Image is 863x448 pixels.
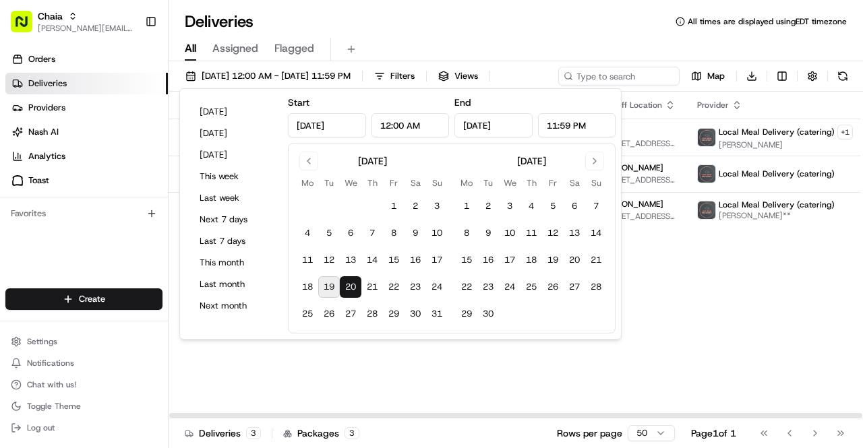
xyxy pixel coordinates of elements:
button: 20 [340,276,361,298]
h1: Deliveries [185,11,254,32]
th: Sunday [585,176,607,190]
p: Welcome 👋 [13,54,245,75]
span: Pylon [134,334,163,344]
span: Analytics [28,150,65,162]
span: [PERSON_NAME] [42,209,109,220]
button: Refresh [833,67,852,86]
button: 21 [585,249,607,271]
button: 2 [477,195,499,217]
button: 10 [426,222,448,244]
th: Monday [297,176,318,190]
input: Clear [35,87,222,101]
button: 9 [405,222,426,244]
button: 25 [297,303,318,325]
a: Powered byPylon [95,333,163,344]
button: 25 [520,276,542,298]
img: Toast logo [12,175,23,185]
button: This week [194,167,274,186]
button: Notifications [5,354,162,373]
label: End [454,96,471,108]
button: 3 [499,195,520,217]
button: 4 [297,222,318,244]
button: Start new chat [229,133,245,149]
button: Settings [5,332,162,351]
button: Views [432,67,484,86]
div: [DATE] [517,154,546,168]
button: This month [194,253,274,272]
button: 7 [361,222,383,244]
a: 💻API Documentation [109,296,222,320]
button: 11 [520,222,542,244]
span: Filters [390,70,415,82]
button: 23 [477,276,499,298]
a: Orders [5,49,168,70]
button: [DATE] [194,102,274,121]
button: 16 [405,249,426,271]
th: Sunday [426,176,448,190]
span: [PERSON_NAME]** [719,210,835,221]
div: Deliveries [185,426,261,440]
span: Assigned [212,40,258,57]
button: 22 [456,276,477,298]
span: [PERSON_NAME][EMAIL_ADDRESS][DOMAIN_NAME] [38,23,134,34]
button: Create [5,288,162,310]
label: Start [288,96,309,108]
th: Tuesday [477,176,499,190]
button: 27 [564,276,585,298]
button: 7 [585,195,607,217]
span: Toggle Theme [27,401,81,412]
button: 10 [499,222,520,244]
button: 23 [405,276,426,298]
span: Local Meal Delivery (catering) [719,199,835,210]
th: Monday [456,176,477,190]
a: Deliveries [5,73,168,94]
div: Past conversations [13,175,90,186]
span: [PERSON_NAME] [42,245,109,256]
button: 15 [456,249,477,271]
input: Date [454,113,533,137]
img: 1736555255976-a54dd68f-1ca7-489b-9aae-adbdc363a1c4 [13,129,38,153]
button: 24 [499,276,520,298]
span: [STREET_ADDRESS][PERSON_NAME][US_STATE] [599,174,676,185]
span: Chaia [38,9,63,23]
button: Toggle Theme [5,397,162,416]
button: 11 [297,249,318,271]
button: 17 [426,249,448,271]
button: 13 [564,222,585,244]
span: Views [454,70,478,82]
span: Knowledge Base [27,301,103,315]
button: 18 [520,249,542,271]
div: We're available if you need us! [61,142,185,153]
span: Flagged [274,40,314,57]
span: Local Meal Delivery (catering) [719,168,835,179]
button: Go to previous month [299,152,318,170]
button: 1 [383,195,405,217]
th: Wednesday [499,176,520,190]
button: 12 [542,222,564,244]
button: 21 [361,276,383,298]
img: 1736555255976-a54dd68f-1ca7-489b-9aae-adbdc363a1c4 [27,210,38,220]
img: 1736555255976-a54dd68f-1ca7-489b-9aae-adbdc363a1c4 [27,246,38,257]
img: lmd_logo.png [698,129,715,146]
button: 19 [318,276,340,298]
a: 📗Knowledge Base [8,296,109,320]
span: [DATE] 12:00 AM - [DATE] 11:59 PM [202,70,351,82]
span: Log out [27,422,55,433]
span: Create [79,293,105,305]
button: 22 [383,276,405,298]
button: 18 [297,276,318,298]
button: 17 [499,249,520,271]
span: Orders [28,53,55,65]
button: 2 [405,195,426,217]
button: Map [685,67,731,86]
div: 3 [246,427,261,439]
button: 15 [383,249,405,271]
div: 📗 [13,302,24,313]
span: Dropoff Location [599,100,662,110]
button: 16 [477,249,499,271]
button: Next month [194,296,274,315]
span: Nash AI [28,126,59,138]
button: 26 [542,276,564,298]
button: 1 [456,195,477,217]
span: [PERSON_NAME] [599,199,663,210]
